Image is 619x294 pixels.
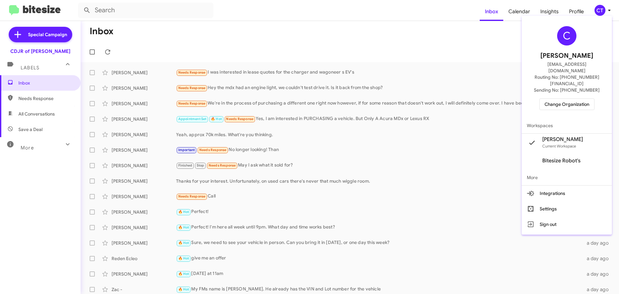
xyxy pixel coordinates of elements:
[534,87,600,93] span: Sending No: [PHONE_NUMBER]
[522,186,612,201] button: Integrations
[539,98,594,110] button: Change Organization
[522,217,612,232] button: Sign out
[542,157,581,164] span: Bitesize Robot's
[529,74,604,87] span: Routing No: [PHONE_NUMBER][FINANCIAL_ID]
[522,118,612,133] span: Workspaces
[557,26,576,46] div: C
[540,51,593,61] span: [PERSON_NAME]
[542,144,576,148] span: Current Workspace
[522,170,612,185] span: More
[545,99,589,110] span: Change Organization
[529,61,604,74] span: [EMAIL_ADDRESS][DOMAIN_NAME]
[542,136,583,143] span: [PERSON_NAME]
[522,201,612,217] button: Settings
